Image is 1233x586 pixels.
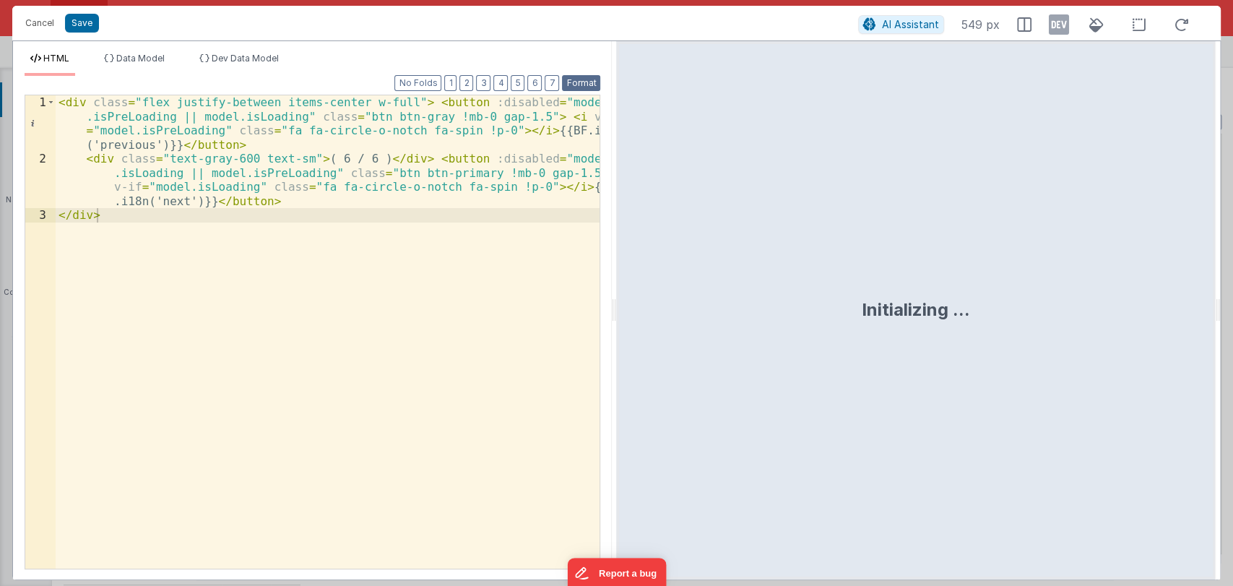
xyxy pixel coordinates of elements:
button: 1 [444,75,457,91]
div: 1 [25,95,56,152]
span: Dev Data Model [212,53,279,64]
button: Cancel [18,13,61,33]
div: 2 [25,152,56,208]
span: HTML [43,53,69,64]
button: Save [65,14,99,33]
button: 7 [545,75,559,91]
div: Initializing ... [862,298,970,322]
button: 4 [493,75,508,91]
button: AI Assistant [858,15,944,34]
button: 3 [476,75,490,91]
div: 3 [25,208,56,223]
button: Format [562,75,600,91]
span: Data Model [116,53,165,64]
span: AI Assistant [882,18,939,30]
button: 2 [459,75,473,91]
button: 5 [511,75,524,91]
button: No Folds [394,75,441,91]
span: 549 px [961,16,1000,33]
button: 6 [527,75,542,91]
